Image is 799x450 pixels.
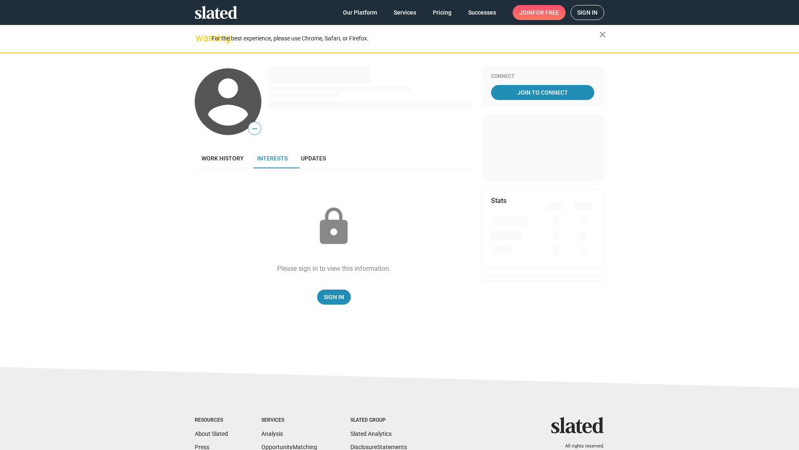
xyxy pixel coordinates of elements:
[598,30,608,40] mat-icon: close
[387,5,423,20] a: Services
[491,73,594,80] div: Connect
[324,290,344,305] span: Sign In
[491,196,506,205] mat-card-title: Stats
[468,5,496,20] span: Successes
[336,5,384,20] a: Our Platform
[533,5,559,20] span: for free
[294,148,333,168] a: Updates
[261,430,283,437] a: Analysis
[462,5,503,20] a: Successes
[513,5,566,20] a: Joinfor free
[261,417,317,424] div: Services
[251,148,294,168] a: Interests
[493,85,593,100] span: Join To Connect
[201,155,244,162] span: Work history
[317,290,351,305] a: Sign In
[350,417,407,424] div: Slated Group
[571,5,604,20] a: Sign in
[195,430,228,437] a: About Slated
[301,155,326,162] span: Updates
[257,155,288,162] span: Interests
[577,5,598,20] span: Sign in
[426,5,458,20] a: Pricing
[394,5,416,20] span: Services
[519,5,559,20] span: Join
[491,85,594,100] a: Join To Connect
[350,430,392,437] a: Slated Analytics
[195,417,228,424] div: Resources
[195,148,251,168] a: Work history
[343,5,377,20] span: Our Platform
[248,123,261,134] span: —
[277,264,391,273] div: Please sign in to view this information.
[313,206,355,247] mat-icon: lock
[433,5,452,20] span: Pricing
[196,33,206,43] mat-icon: warning
[211,33,599,44] div: For the best experience, please use Chrome, Safari, or Firefox.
